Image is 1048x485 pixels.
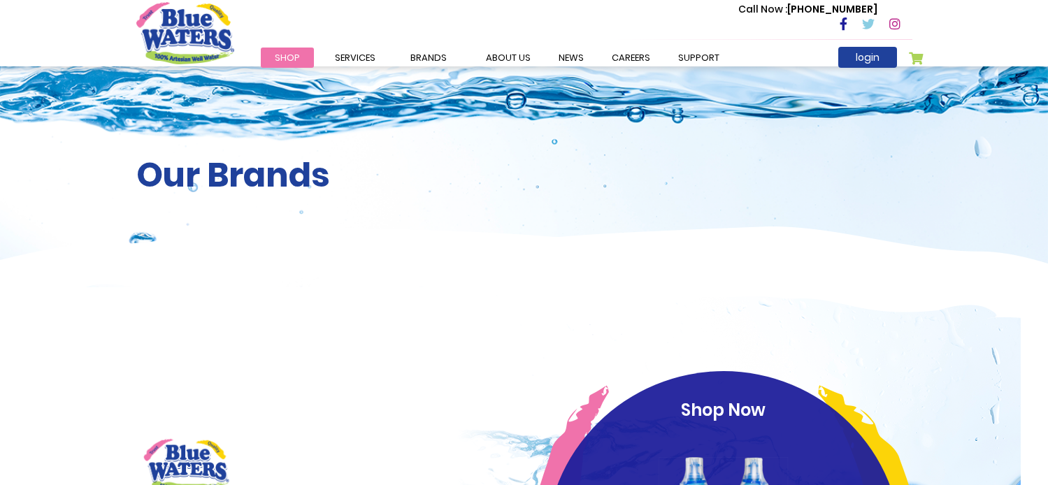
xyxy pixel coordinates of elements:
a: Shop [261,48,314,68]
span: Services [335,51,375,64]
h2: Our Brands [136,155,912,196]
span: Shop [275,51,300,64]
span: Brands [410,51,447,64]
span: Call Now : [738,2,787,16]
a: about us [472,48,545,68]
a: login [838,47,897,68]
a: support [664,48,733,68]
p: [PHONE_NUMBER] [738,2,877,17]
a: News [545,48,598,68]
a: careers [598,48,664,68]
a: Services [321,48,389,68]
p: Shop Now [572,398,875,423]
a: Brands [396,48,461,68]
a: store logo [136,2,234,64]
